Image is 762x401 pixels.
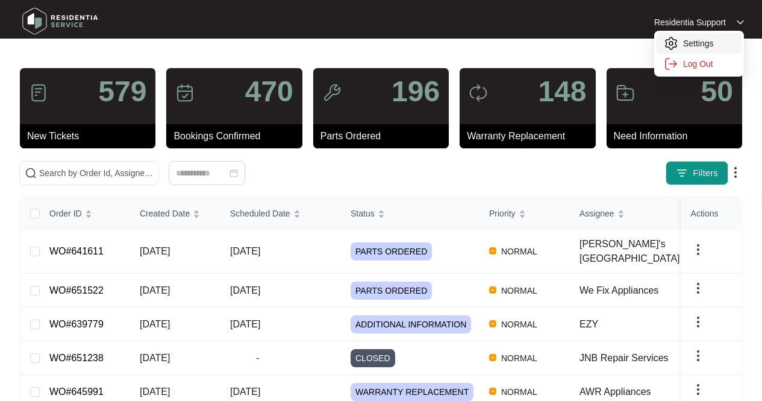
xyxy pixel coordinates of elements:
[230,387,260,397] span: [DATE]
[40,198,130,230] th: Order ID
[664,36,678,51] img: settings icon
[230,319,260,329] span: [DATE]
[27,129,155,144] p: New Tickets
[570,198,690,230] th: Assignee
[49,319,104,329] a: WO#639779
[489,247,496,254] img: Vercel Logo
[496,244,542,259] span: NORMAL
[691,315,705,329] img: dropdown arrow
[98,77,146,106] p: 579
[691,281,705,295] img: dropdown arrow
[489,286,496,294] img: Vercel Logo
[579,317,690,332] div: EZY
[230,285,260,295] span: [DATE]
[140,387,170,397] span: [DATE]
[664,57,678,71] img: settings icon
[392,77,440,106] p: 196
[496,385,542,399] span: NORMAL
[49,207,82,220] span: Order ID
[579,207,614,220] span: Assignee
[351,282,432,300] span: PARTS ORDERED
[666,161,728,185] button: filter iconFilters
[614,129,742,144] p: Need Information
[230,246,260,256] span: [DATE]
[140,353,170,363] span: [DATE]
[691,242,705,257] img: dropdown arrow
[489,388,496,395] img: Vercel Logo
[654,16,726,28] p: Residentia Support
[18,3,102,39] img: residentia service logo
[616,83,635,103] img: icon
[39,166,154,180] input: Search by Order Id, Assignee Name, Customer Name, Brand and Model
[728,165,743,180] img: dropdown arrow
[29,83,48,103] img: icon
[351,315,471,333] span: ADDITIONAL INFORMATION
[579,283,690,298] div: We Fix Appliances
[140,246,170,256] span: [DATE]
[489,207,516,220] span: Priority
[683,37,734,49] p: Settings
[140,319,170,329] span: [DATE]
[49,285,104,295] a: WO#651522
[489,354,496,361] img: Vercel Logo
[691,349,705,363] img: dropdown arrow
[538,77,586,106] p: 148
[693,167,718,180] span: Filters
[230,351,286,365] span: -
[49,387,104,397] a: WO#645991
[351,207,375,220] span: Status
[737,19,744,25] img: dropdown arrow
[479,198,570,230] th: Priority
[351,383,473,401] span: WARRANTY REPLACEMENT
[140,285,170,295] span: [DATE]
[49,353,104,363] a: WO#651238
[25,167,37,179] img: search-icon
[579,351,690,365] div: JNB Repair Services
[691,382,705,397] img: dropdown arrow
[341,198,479,230] th: Status
[245,77,293,106] p: 470
[496,283,542,298] span: NORMAL
[173,129,302,144] p: Bookings Confirmed
[489,320,496,327] img: Vercel Logo
[496,351,542,365] span: NORMAL
[320,129,449,144] p: Parts Ordered
[220,198,341,230] th: Scheduled Date
[230,207,290,220] span: Scheduled Date
[676,167,688,179] img: filter icon
[175,83,195,103] img: icon
[351,349,395,367] span: CLOSED
[130,198,220,230] th: Created Date
[322,83,342,103] img: icon
[351,242,432,260] span: PARTS ORDERED
[579,385,690,399] div: AWR Appliances
[701,77,733,106] p: 50
[496,317,542,332] span: NORMAL
[579,237,690,266] div: [PERSON_NAME]'s [GEOGRAPHIC_DATA]
[49,246,104,256] a: WO#641611
[140,207,190,220] span: Created Date
[681,198,742,230] th: Actions
[467,129,595,144] p: Warranty Replacement
[683,58,734,70] p: Log Out
[469,83,488,103] img: icon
